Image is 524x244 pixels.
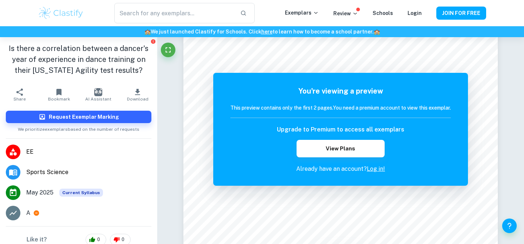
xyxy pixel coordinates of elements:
[373,10,393,16] a: Schools
[6,111,151,123] button: Request Exemplar Marking
[59,189,103,197] span: Current Syllabus
[161,43,175,57] button: Fullscreen
[59,189,103,197] div: This exemplar is based on the current syllabus. Feel free to refer to it for inspiration/ideas wh...
[48,97,70,102] span: Bookmark
[230,104,451,112] h6: This preview contains only the first 2 pages. You need a premium account to view this exemplar.
[38,6,84,20] img: Clastify logo
[297,140,385,157] button: View Plans
[26,147,151,156] span: EE
[285,9,319,17] p: Exemplars
[114,3,234,23] input: Search for any exemplars...
[374,29,380,35] span: 🏫
[13,97,26,102] span: Share
[118,236,128,243] span: 0
[26,188,53,197] span: May 2025
[39,84,79,105] button: Bookmark
[230,86,451,97] h5: You're viewing a preview
[118,84,157,105] button: Download
[26,209,30,217] p: A
[49,113,119,121] h6: Request Exemplar Marking
[94,88,102,96] img: AI Assistant
[26,168,151,177] span: Sports Science
[261,29,273,35] a: here
[436,7,486,20] button: JOIN FOR FREE
[85,97,111,102] span: AI Assistant
[27,235,47,244] h6: Like it?
[6,43,151,76] h1: Is there a correlation between a dancer's year of experience in dance training on their [US_STATE...
[1,28,523,36] h6: We just launched Clastify for Schools. Click to learn how to become a school partner.
[18,123,139,133] span: We prioritize exemplars based on the number of requests
[333,9,358,17] p: Review
[367,165,385,172] a: Log in!
[230,165,451,173] p: Already have an account?
[408,10,422,16] a: Login
[502,219,517,233] button: Help and Feedback
[144,29,151,35] span: 🏫
[127,97,148,102] span: Download
[277,125,404,134] h6: Upgrade to Premium to access all exemplars
[150,39,156,44] button: Report issue
[79,84,118,105] button: AI Assistant
[93,236,104,243] span: 0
